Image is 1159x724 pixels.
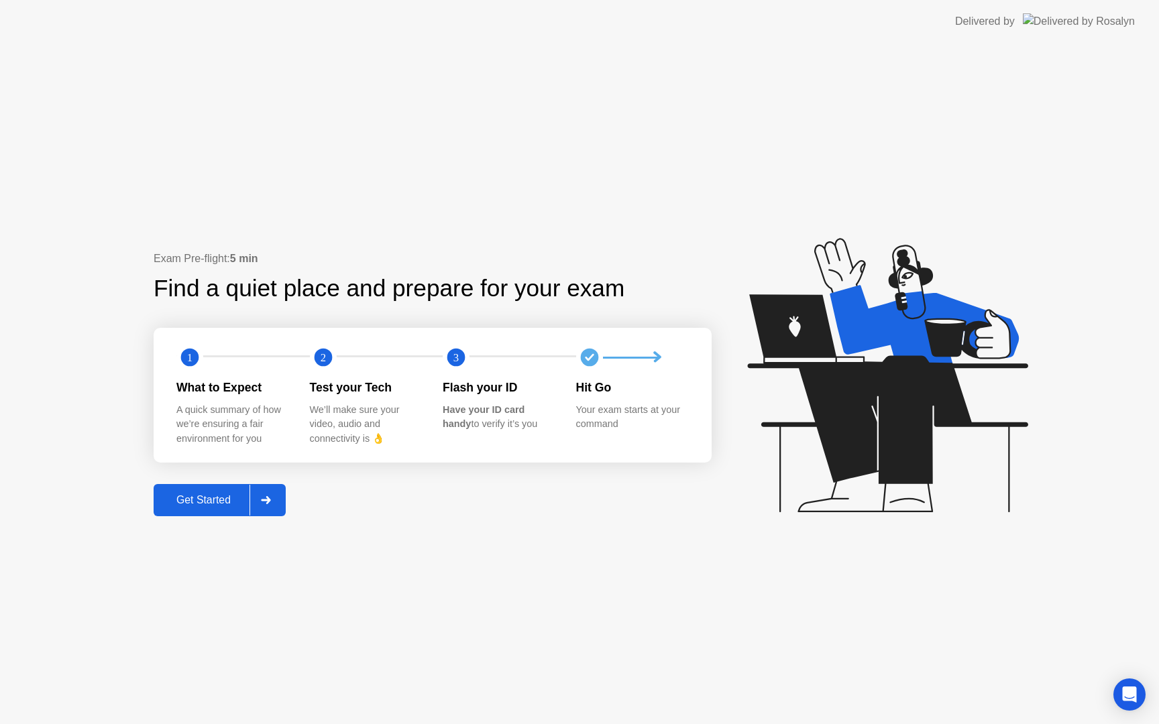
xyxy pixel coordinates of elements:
[443,404,525,430] b: Have your ID card handy
[1023,13,1135,29] img: Delivered by Rosalyn
[576,403,688,432] div: Your exam starts at your command
[154,484,286,516] button: Get Started
[154,251,712,267] div: Exam Pre-flight:
[320,351,325,364] text: 2
[310,403,422,446] div: We’ll make sure your video, audio and connectivity is 👌
[453,351,459,364] text: 3
[176,403,288,446] div: A quick summary of how we’re ensuring a fair environment for you
[176,379,288,396] div: What to Expect
[443,379,555,396] div: Flash your ID
[187,351,192,364] text: 1
[158,494,250,506] div: Get Started
[1113,678,1146,711] div: Open Intercom Messenger
[310,379,422,396] div: Test your Tech
[230,253,258,264] b: 5 min
[576,379,688,396] div: Hit Go
[955,13,1015,29] div: Delivered by
[154,271,626,306] div: Find a quiet place and prepare for your exam
[443,403,555,432] div: to verify it’s you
